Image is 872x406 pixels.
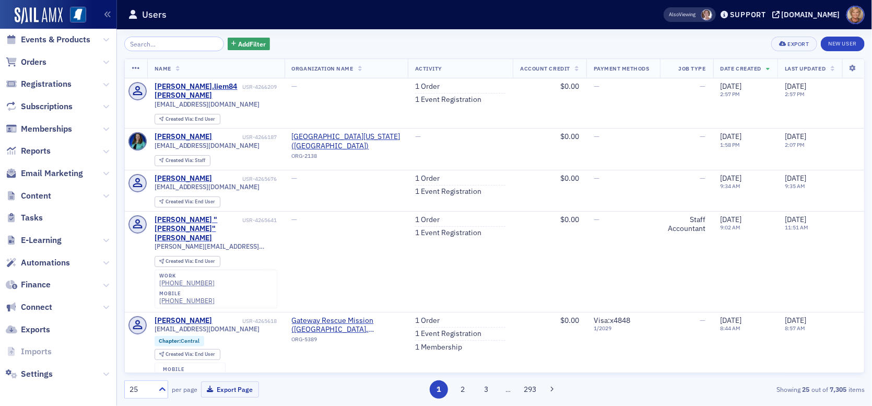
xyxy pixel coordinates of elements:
a: [PERSON_NAME] [155,316,213,326]
div: End User [166,259,215,264]
strong: 25 [800,385,811,394]
div: ORG-2138 [292,153,400,163]
span: Tasks [21,212,43,224]
span: [DATE] [785,173,806,183]
div: mobile [159,291,215,297]
span: — [700,316,706,325]
div: Created Via: End User [155,114,220,125]
div: ORG-5389 [292,336,400,346]
a: Imports [6,346,52,357]
span: [DATE] [785,215,806,224]
a: 1 Event Registration [415,228,481,238]
span: — [594,215,599,224]
span: — [594,132,599,141]
span: Email Marketing [21,168,83,179]
label: per page [172,385,197,394]
div: mobile [163,366,218,373]
a: Connect [6,301,52,313]
button: AddFilter [228,38,270,51]
span: [PERSON_NAME][EMAIL_ADDRESS][DOMAIN_NAME] [155,242,277,250]
span: Memberships [21,123,72,135]
button: 2 [453,380,472,399]
a: Gateway Rescue Mission ([GEOGRAPHIC_DATA], [GEOGRAPHIC_DATA]) [292,316,400,334]
a: New User [821,37,865,51]
span: Created Via : [166,198,195,205]
div: Staff Accountant [667,215,706,234]
div: End User [166,352,215,357]
span: Date Created [721,65,761,72]
span: Add Filter [238,39,266,49]
span: Account Credit [520,65,570,72]
a: Email Marketing [6,168,83,179]
span: [DATE] [721,215,742,224]
span: [EMAIL_ADDRESS][DOMAIN_NAME] [155,100,260,108]
span: Content [21,190,51,202]
h1: Users [142,8,167,21]
span: $0.00 [560,215,579,224]
a: [PERSON_NAME].liem84 [PERSON_NAME] [155,82,241,100]
img: SailAMX [70,7,86,23]
div: work [159,273,215,279]
button: Export [771,37,817,51]
div: [PHONE_NUMBER] [159,279,215,287]
span: Automations [21,257,70,269]
a: 1 Order [415,215,440,225]
span: [DATE] [785,316,806,325]
a: Orders [6,56,46,68]
span: $0.00 [560,82,579,91]
span: Created Via : [166,258,195,264]
span: Payment Methods [594,65,650,72]
span: Chapter : [159,337,181,344]
span: — [700,82,706,91]
span: … [501,385,515,394]
a: Settings [6,368,53,380]
span: [EMAIL_ADDRESS][DOMAIN_NAME] [155,183,260,191]
span: Last Updated [785,65,826,72]
a: 1 Order [415,82,440,91]
button: 293 [521,380,539,399]
button: 3 [477,380,496,399]
span: [DATE] [721,132,742,141]
span: $0.00 [560,132,579,141]
span: Activity [415,65,442,72]
span: Job Type [679,65,706,72]
time: 8:57 AM [785,324,805,332]
time: 8:44 AM [721,324,741,332]
a: View Homepage [63,7,86,25]
span: Registrations [21,78,72,90]
a: 1 Order [415,316,440,326]
span: Settings [21,368,53,380]
div: End User [166,117,215,122]
img: SailAMX [15,7,63,24]
span: Connect [21,301,52,313]
a: Tasks [6,212,43,224]
a: Registrations [6,78,72,90]
span: [DATE] [721,316,742,325]
a: Reports [6,145,51,157]
span: Created Via : [166,351,195,357]
span: Viewing [669,11,696,18]
span: — [700,132,706,141]
time: 9:02 AM [721,224,741,231]
span: E-Learning [21,235,62,246]
span: Imports [21,346,52,357]
a: 1 Event Registration [415,95,481,105]
time: 2:07 PM [785,141,805,148]
div: [PERSON_NAME] "[PERSON_NAME]" [PERSON_NAME] [155,215,241,243]
time: 9:34 AM [721,182,741,190]
div: USR-4265641 [243,217,277,224]
div: Showing out of items [625,385,865,394]
div: 25 [129,384,152,395]
span: [DATE] [721,82,742,91]
div: Chapter: [155,336,205,346]
a: 1 Membership [415,343,462,352]
span: — [292,173,298,183]
time: 2:57 PM [785,90,805,98]
div: USR-4265618 [214,318,277,324]
span: $0.00 [560,316,579,325]
span: [EMAIL_ADDRESS][DOMAIN_NAME] [155,142,260,149]
a: Events & Products [6,34,90,45]
div: Staff [166,158,205,164]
